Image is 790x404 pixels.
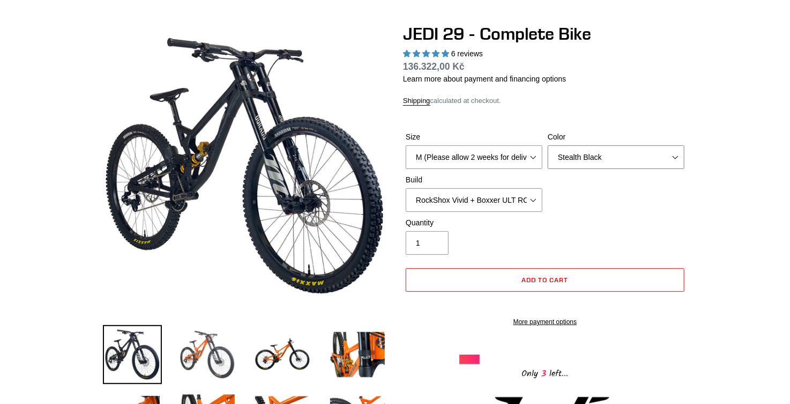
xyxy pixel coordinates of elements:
div: calculated at checkout. [403,96,687,106]
span: 3 [539,367,550,380]
h1: JEDI 29 - Complete Bike [403,24,687,44]
label: Size [406,131,542,143]
span: 136.322,00 Kč [403,61,465,72]
a: More payment options [406,317,684,327]
img: Load image into Gallery viewer, JEDI 29 - Complete Bike [103,325,162,384]
span: Add to cart [522,276,569,284]
button: Add to cart [406,268,684,292]
img: Load image into Gallery viewer, JEDI 29 - Complete Bike [328,325,387,384]
div: Only left... [459,364,631,381]
label: Color [548,131,684,143]
span: 5.00 stars [403,49,451,58]
span: 6 reviews [451,49,483,58]
label: Build [406,174,542,186]
img: Load image into Gallery viewer, JEDI 29 - Complete Bike [178,325,237,384]
img: Load image into Gallery viewer, JEDI 29 - Complete Bike [253,325,312,384]
a: Learn more about payment and financing options [403,75,566,83]
a: Shipping [403,97,430,106]
label: Quantity [406,217,542,229]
